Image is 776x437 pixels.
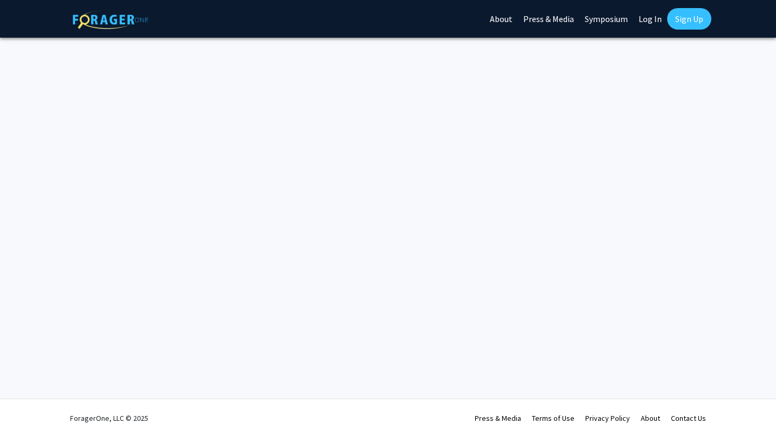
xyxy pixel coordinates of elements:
a: About [641,413,660,423]
a: Contact Us [671,413,706,423]
a: Press & Media [475,413,521,423]
img: ForagerOne Logo [73,10,148,29]
a: Sign Up [667,8,711,30]
div: ForagerOne, LLC © 2025 [70,399,148,437]
a: Terms of Use [532,413,574,423]
a: Privacy Policy [585,413,630,423]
